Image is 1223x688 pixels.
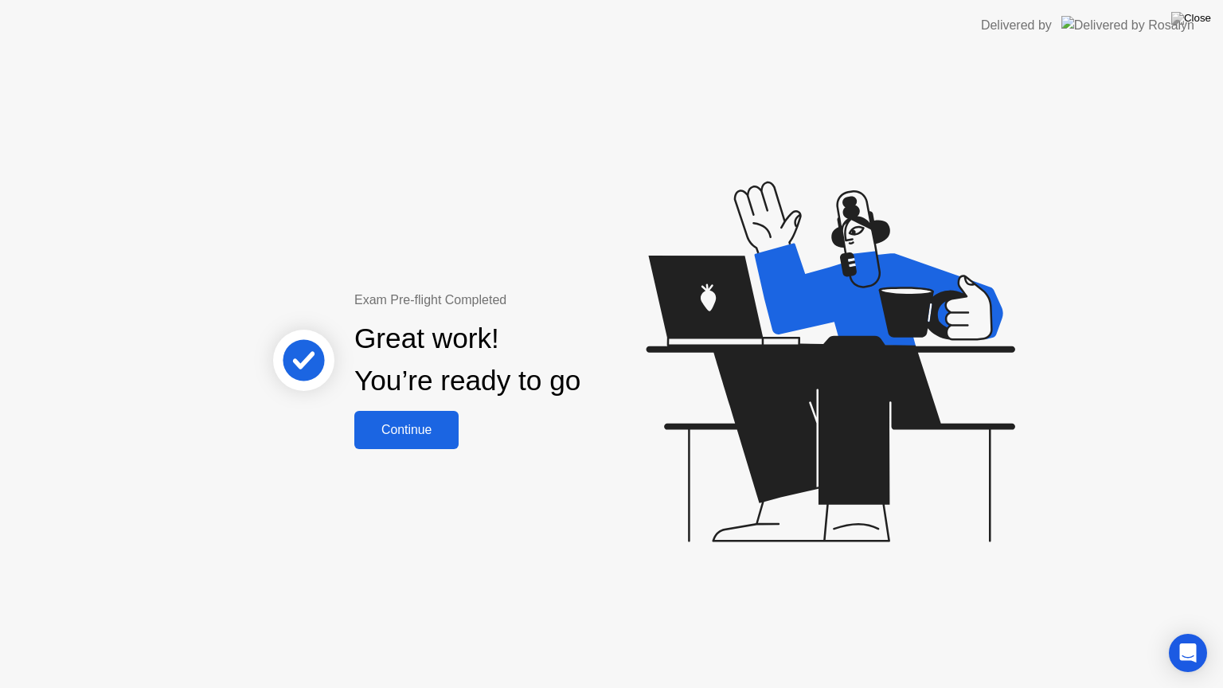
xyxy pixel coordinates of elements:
[1169,634,1207,672] div: Open Intercom Messenger
[981,16,1052,35] div: Delivered by
[1061,16,1194,34] img: Delivered by Rosalyn
[354,318,580,402] div: Great work! You’re ready to go
[354,291,683,310] div: Exam Pre-flight Completed
[1171,12,1211,25] img: Close
[354,411,459,449] button: Continue
[359,423,454,437] div: Continue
